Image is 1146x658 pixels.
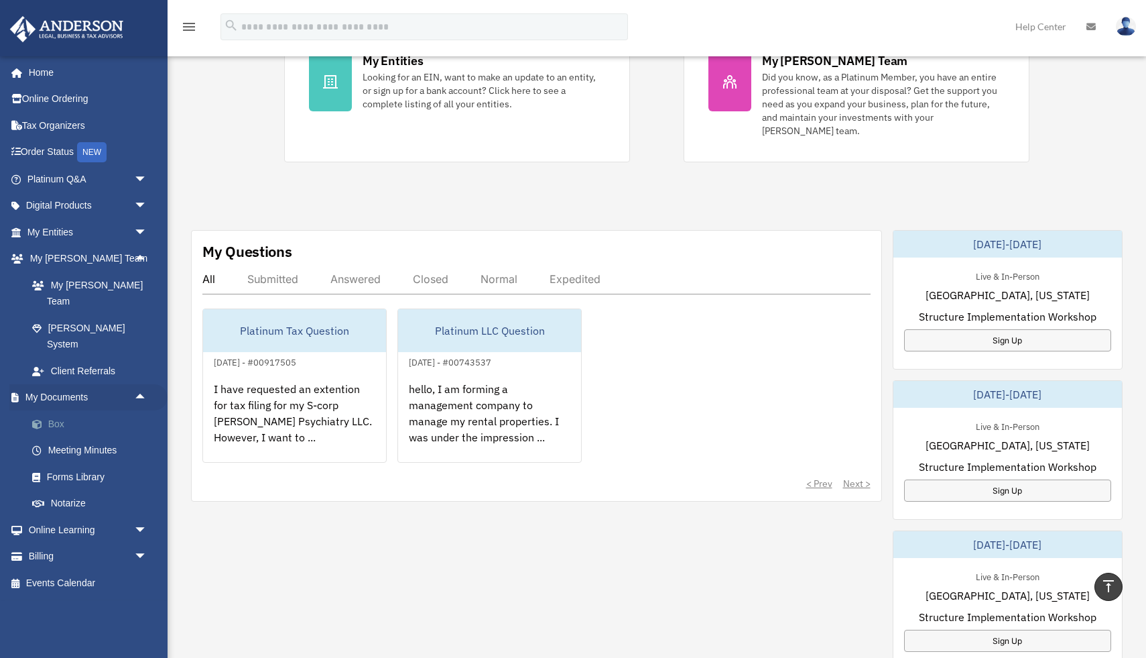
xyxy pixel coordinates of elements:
[904,630,1112,652] a: Sign Up
[904,329,1112,351] a: Sign Up
[9,245,168,272] a: My [PERSON_NAME] Teamarrow_drop_up
[363,52,423,69] div: My Entities
[203,370,386,475] div: I have requested an extention for tax filing for my S-corp [PERSON_NAME] Psychiatry LLC. However,...
[363,70,605,111] div: Looking for an EIN, want to make an update to an entity, or sign up for a bank account? Click her...
[919,609,1096,625] span: Structure Implementation Workshop
[965,569,1050,583] div: Live & In-Person
[202,241,292,262] div: My Questions
[284,28,630,162] a: My Entities Looking for an EIN, want to make an update to an entity, or sign up for a bank accoun...
[413,272,448,286] div: Closed
[134,245,161,273] span: arrow_drop_up
[893,531,1123,558] div: [DATE]-[DATE]
[134,543,161,571] span: arrow_drop_down
[926,588,1090,604] span: [GEOGRAPHIC_DATA], [US_STATE]
[762,52,907,69] div: My [PERSON_NAME] Team
[134,219,161,246] span: arrow_drop_down
[926,287,1090,303] span: [GEOGRAPHIC_DATA], [US_STATE]
[684,28,1029,162] a: My [PERSON_NAME] Team Did you know, as a Platinum Member, you have an entire professional team at...
[9,86,168,113] a: Online Ordering
[9,569,168,596] a: Events Calendar
[9,516,168,543] a: Online Learningarrow_drop_down
[1094,573,1123,601] a: vertical_align_top
[1100,578,1117,594] i: vertical_align_top
[181,19,197,35] i: menu
[919,309,1096,325] span: Structure Implementation Workshop
[9,112,168,139] a: Tax Organizers
[134,166,161,193] span: arrow_drop_down
[965,419,1050,433] div: Live & In-Person
[9,384,168,411] a: My Documentsarrow_drop_up
[19,358,168,384] a: Client Referrals
[965,268,1050,282] div: Live & In-Person
[203,309,386,352] div: Platinum Tax Question
[9,543,168,570] a: Billingarrow_drop_down
[893,231,1123,258] div: [DATE]-[DATE]
[134,516,161,544] span: arrow_drop_down
[202,309,387,463] a: Platinum Tax Question[DATE] - #00917505I have requested an extention for tax filing for my S-corp...
[77,142,107,162] div: NEW
[224,18,239,33] i: search
[19,437,168,464] a: Meeting Minutes
[481,272,517,286] div: Normal
[926,437,1090,453] span: [GEOGRAPHIC_DATA], [US_STATE]
[19,490,168,517] a: Notarize
[9,59,161,86] a: Home
[134,193,161,220] span: arrow_drop_down
[919,459,1096,475] span: Structure Implementation Workshop
[19,410,168,437] a: Box
[203,354,307,368] div: [DATE] - #00917505
[398,309,581,352] div: Platinum LLC Question
[19,463,168,490] a: Forms Library
[202,272,215,286] div: All
[1116,17,1136,36] img: User Pic
[247,272,298,286] div: Submitted
[9,219,168,245] a: My Entitiesarrow_drop_down
[6,16,127,42] img: Anderson Advisors Platinum Portal
[181,23,197,35] a: menu
[550,272,600,286] div: Expedited
[397,309,582,463] a: Platinum LLC Question[DATE] - #00743537hello, I am forming a management company to manage my rent...
[9,139,168,166] a: Order StatusNEW
[19,315,168,358] a: [PERSON_NAME] System
[330,272,381,286] div: Answered
[9,193,168,219] a: Digital Productsarrow_drop_down
[134,384,161,412] span: arrow_drop_up
[762,70,1005,138] div: Did you know, as a Platinum Member, you have an entire professional team at your disposal? Get th...
[893,381,1123,408] div: [DATE]-[DATE]
[398,354,502,368] div: [DATE] - #00743537
[398,370,581,475] div: hello, I am forming a management company to manage my rental properties. I was under the impressi...
[9,166,168,193] a: Platinum Q&Aarrow_drop_down
[19,272,168,315] a: My [PERSON_NAME] Team
[904,480,1112,502] a: Sign Up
